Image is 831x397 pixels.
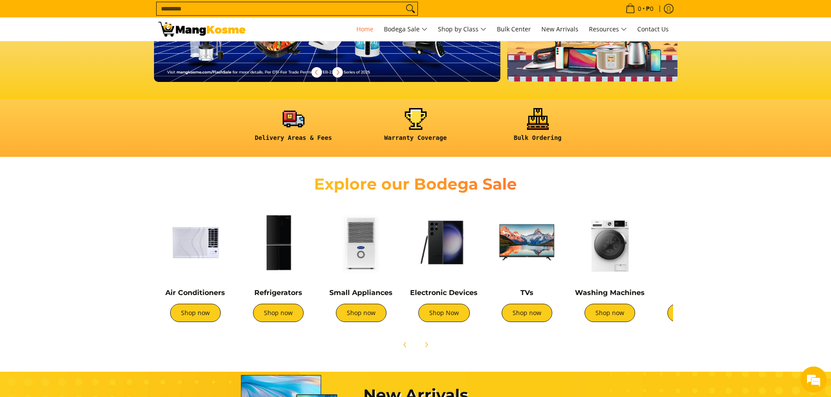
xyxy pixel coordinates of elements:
[253,304,304,322] a: Shop now
[633,17,673,41] a: Contact Us
[623,4,656,14] span: •
[541,25,578,33] span: New Arrivals
[667,304,718,322] a: Shop now
[241,205,315,279] img: Refrigerators
[656,205,730,279] img: Cookers
[417,335,436,354] button: Next
[589,24,627,35] span: Resources
[336,304,386,322] a: Shop now
[637,25,669,33] span: Contact Us
[481,108,595,149] a: <h6><strong>Bulk Ordering</strong></h6>
[289,174,542,194] h2: Explore our Bodega Sale
[359,108,472,149] a: <h6><strong>Warranty Coverage</strong></h6>
[170,304,221,322] a: Shop now
[573,205,647,279] img: Washing Machines
[328,63,347,82] button: Next
[165,288,225,297] a: Air Conditioners
[520,288,533,297] a: TVs
[356,25,373,33] span: Home
[438,24,486,35] span: Shop by Class
[380,17,432,41] a: Bodega Sale
[585,17,631,41] a: Resources
[254,288,302,297] a: Refrigerators
[407,205,481,279] img: Electronic Devices
[575,288,645,297] a: Washing Machines
[254,17,673,41] nav: Main Menu
[329,288,393,297] a: Small Appliances
[158,205,233,279] img: Air Conditioners
[492,17,535,41] a: Bulk Center
[404,2,417,15] button: Search
[418,304,470,322] a: Shop Now
[307,63,326,82] button: Previous
[497,25,531,33] span: Bulk Center
[537,17,583,41] a: New Arrivals
[434,17,491,41] a: Shop by Class
[636,6,643,12] span: 0
[645,6,655,12] span: ₱0
[158,22,246,37] img: Mang Kosme: Your Home Appliances Warehouse Sale Partner!
[410,288,478,297] a: Electronic Devices
[384,24,427,35] span: Bodega Sale
[324,205,398,279] img: Small Appliances
[396,335,415,354] button: Previous
[352,17,378,41] a: Home
[585,304,635,322] a: Shop now
[237,108,350,149] a: <h6><strong>Delivery Areas & Fees</strong></h6>
[502,304,552,322] a: Shop now
[490,205,564,279] img: TVs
